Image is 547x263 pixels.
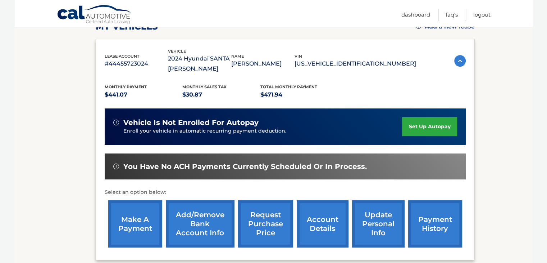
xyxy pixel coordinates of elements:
a: set up autopay [402,117,457,136]
a: account details [297,200,348,248]
a: Logout [473,9,491,21]
p: Enroll your vehicle in automatic recurring payment deduction. [123,127,402,135]
span: vehicle [168,49,186,54]
a: Add/Remove bank account info [166,200,234,248]
span: Total Monthly Payment [260,84,317,89]
span: vin [295,54,302,59]
span: Monthly Payment [105,84,147,89]
p: 2024 Hyundai SANTA [PERSON_NAME] [168,54,231,74]
span: You have no ACH payments currently scheduled or in process. [123,162,367,171]
p: #44455723024 [105,59,168,69]
a: Dashboard [401,9,430,21]
p: Select an option below: [105,188,466,197]
img: alert-white.svg [113,120,119,125]
a: request purchase price [238,200,293,248]
a: Cal Automotive [57,5,132,26]
span: Monthly sales Tax [182,84,227,89]
p: [US_VEHICLE_IDENTIFICATION_NUMBER] [295,59,416,69]
a: payment history [408,200,462,248]
p: [PERSON_NAME] [231,59,295,69]
img: accordion-active.svg [454,55,466,67]
span: vehicle is not enrolled for autopay [123,118,259,127]
a: make a payment [108,200,162,248]
img: alert-white.svg [113,164,119,169]
p: $441.07 [105,90,183,100]
a: update personal info [352,200,405,248]
p: $471.94 [260,90,338,100]
span: name [231,54,244,59]
span: lease account [105,54,140,59]
p: $30.87 [182,90,260,100]
a: FAQ's [446,9,458,21]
